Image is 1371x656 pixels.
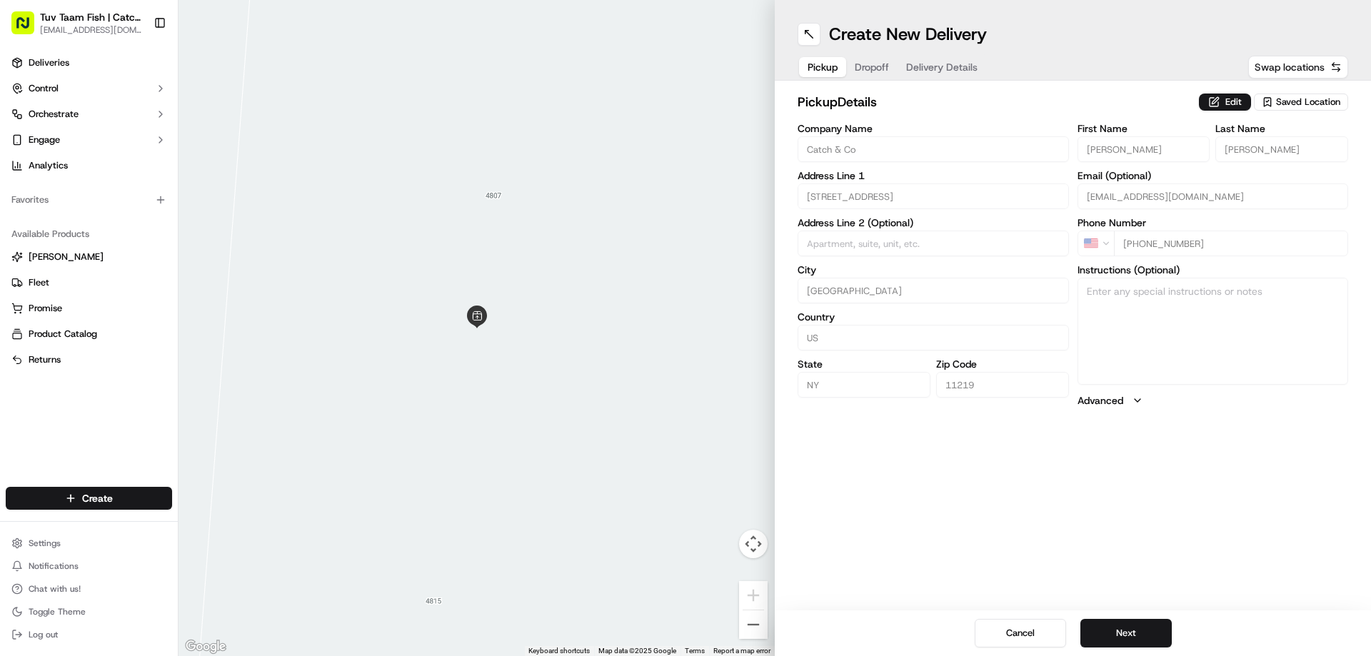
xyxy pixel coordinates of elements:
img: Nash [14,14,43,43]
div: 💻 [121,208,132,220]
button: Zoom in [739,581,768,610]
a: 💻API Documentation [115,201,235,227]
span: Create [82,491,113,505]
span: Engage [29,133,60,146]
label: First Name [1078,123,1210,133]
input: Enter first name [1078,136,1210,162]
label: Email (Optional) [1078,171,1349,181]
button: Zoom out [739,610,768,639]
input: Enter phone number [1114,231,1349,256]
button: [EMAIL_ADDRESS][DOMAIN_NAME] [40,24,142,36]
span: [PERSON_NAME] [29,251,104,263]
a: Promise [11,302,166,315]
span: Map data ©2025 Google [598,647,676,655]
p: Welcome 👋 [14,57,260,80]
div: We're available if you need us! [49,151,181,162]
span: Returns [29,353,61,366]
img: Google [182,637,229,656]
a: Terms (opens in new tab) [685,647,705,655]
input: Apartment, suite, unit, etc. [798,231,1069,256]
button: Create [6,487,172,510]
span: Promise [29,302,62,315]
button: Next [1080,619,1172,647]
input: Enter zip code [936,372,1069,398]
button: Map camera controls [739,530,768,558]
button: Promise [6,297,172,320]
input: Enter address [798,183,1069,209]
input: Got a question? Start typing here... [37,92,257,107]
span: Analytics [29,159,68,172]
button: Engage [6,128,172,151]
label: City [798,265,1069,275]
button: Advanced [1078,393,1349,408]
label: Company Name [798,123,1069,133]
button: Orchestrate [6,103,172,126]
button: Keyboard shortcuts [528,646,590,656]
span: Orchestrate [29,108,79,121]
img: 1736555255976-a54dd68f-1ca7-489b-9aae-adbdc363a1c4 [14,136,40,162]
span: API Documentation [135,207,229,221]
input: Enter state [798,372,930,398]
div: 📗 [14,208,26,220]
button: [PERSON_NAME] [6,246,172,268]
label: Advanced [1078,393,1123,408]
a: Fleet [11,276,166,289]
a: Product Catalog [11,328,166,340]
input: Enter city [798,278,1069,303]
span: Dropoff [855,60,889,74]
span: Settings [29,538,61,549]
label: Phone Number [1078,218,1349,228]
button: Fleet [6,271,172,294]
input: Enter country [798,325,1069,350]
label: State [798,359,930,369]
label: Instructions (Optional) [1078,265,1349,275]
button: Chat with us! [6,579,172,599]
span: Log out [29,629,58,640]
label: Address Line 2 (Optional) [798,218,1069,228]
span: Pylon [142,242,173,253]
button: Product Catalog [6,323,172,345]
a: Open this area in Google Maps (opens a new window) [182,637,229,656]
span: Toggle Theme [29,606,86,617]
button: Settings [6,533,172,553]
button: Tuv Taam Fish | Catch & Co.[EMAIL_ADDRESS][DOMAIN_NAME] [6,6,148,40]
label: Last Name [1215,123,1348,133]
div: Favorites [6,188,172,211]
button: Saved Location [1254,92,1348,112]
button: Swap locations [1248,56,1348,79]
a: Returns [11,353,166,366]
span: Pickup [808,60,838,74]
input: Enter company name [798,136,1069,162]
button: Edit [1199,94,1251,111]
button: Log out [6,625,172,645]
h2: pickup Details [798,92,1190,112]
button: Toggle Theme [6,602,172,622]
div: Start new chat [49,136,234,151]
span: Notifications [29,560,79,572]
span: Product Catalog [29,328,97,340]
span: Chat with us! [29,583,81,595]
input: Enter email address [1078,183,1349,209]
span: Control [29,82,59,95]
button: Tuv Taam Fish | Catch & Co. [40,10,142,24]
span: Fleet [29,276,49,289]
button: Control [6,77,172,100]
a: Report a map error [713,647,770,655]
label: Address Line 1 [798,171,1069,181]
h1: Create New Delivery [829,23,987,46]
a: Powered byPylon [101,241,173,253]
span: Knowledge Base [29,207,109,221]
label: Country [798,312,1069,322]
label: Zip Code [936,359,1069,369]
input: Enter last name [1215,136,1348,162]
span: Saved Location [1276,96,1340,109]
span: Deliveries [29,56,69,69]
button: Returns [6,348,172,371]
a: Analytics [6,154,172,177]
a: [PERSON_NAME] [11,251,166,263]
a: 📗Knowledge Base [9,201,115,227]
button: Start new chat [243,141,260,158]
div: Available Products [6,223,172,246]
